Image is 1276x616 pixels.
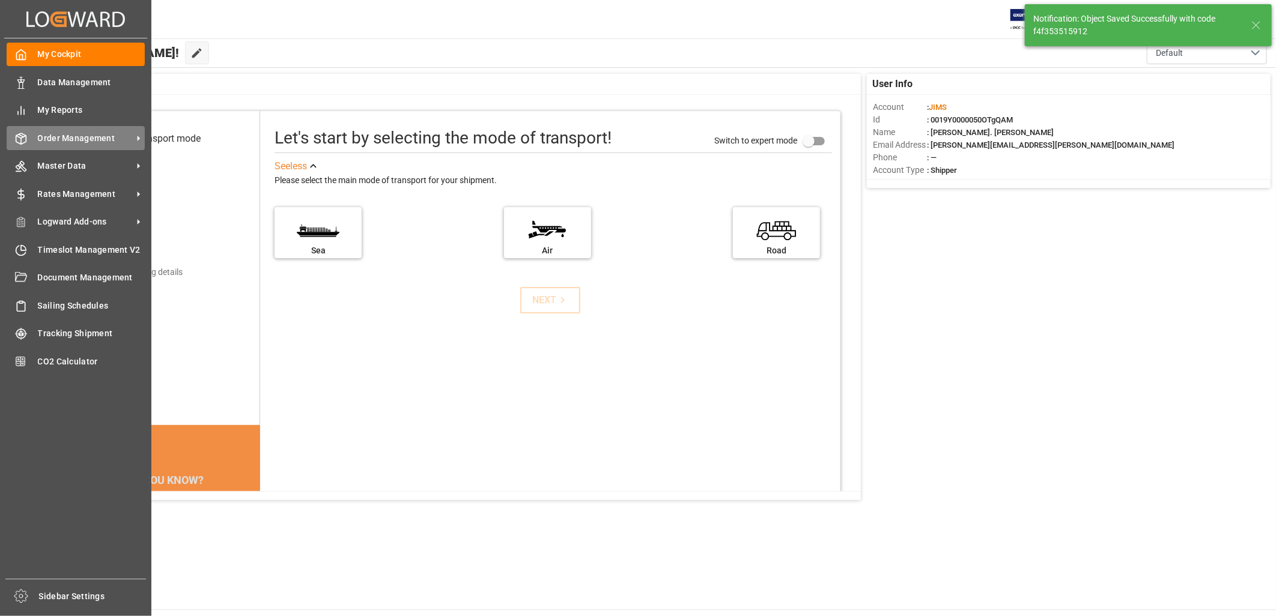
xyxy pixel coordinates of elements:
[1010,9,1052,30] img: Exertis%20JAM%20-%20Email%20Logo.jpg_1722504956.jpg
[38,48,145,61] span: My Cockpit
[38,188,133,201] span: Rates Management
[275,125,612,151] div: Let's start by selecting the mode of transport!
[927,166,957,175] span: : Shipper
[38,244,145,256] span: Timeslot Management V2
[1033,13,1240,38] div: Notification: Object Saved Successfully with code f4f353515912
[7,98,145,122] a: My Reports
[532,293,569,307] div: NEXT
[50,41,179,64] span: Hello [PERSON_NAME]!
[873,113,927,126] span: Id
[38,160,133,172] span: Master Data
[873,77,913,91] span: User Info
[714,136,797,145] span: Switch to expert mode
[873,139,927,151] span: Email Address
[38,76,145,89] span: Data Management
[281,244,356,257] div: Sea
[39,590,147,603] span: Sidebar Settings
[520,287,580,313] button: NEXT
[38,132,133,145] span: Order Management
[7,238,145,261] a: Timeslot Management V2
[38,355,145,368] span: CO2 Calculator
[927,115,1013,124] span: : 0019Y0000050OTgQAM
[7,70,145,94] a: Data Management
[38,271,145,284] span: Document Management
[275,174,831,188] div: Please select the main mode of transport for your shipment.
[38,216,133,228] span: Logward Add-ons
[873,164,927,177] span: Account Type
[927,140,1174,149] span: : [PERSON_NAME][EMAIL_ADDRESS][PERSON_NAME][DOMAIN_NAME]
[67,467,261,492] div: DID YOU KNOW?
[510,244,585,257] div: Air
[38,327,145,340] span: Tracking Shipment
[739,244,814,257] div: Road
[873,126,927,139] span: Name
[7,349,145,373] a: CO2 Calculator
[1147,41,1267,64] button: open menu
[108,266,183,279] div: Add shipping details
[7,294,145,317] a: Sailing Schedules
[927,128,1054,137] span: : [PERSON_NAME]. [PERSON_NAME]
[873,151,927,164] span: Phone
[7,266,145,289] a: Document Management
[275,159,307,174] div: See less
[38,104,145,116] span: My Reports
[38,300,145,312] span: Sailing Schedules
[108,131,201,146] div: Select transport mode
[873,101,927,113] span: Account
[929,103,947,112] span: JIMS
[927,153,937,162] span: : —
[7,322,145,345] a: Tracking Shipment
[927,103,947,112] span: :
[7,43,145,66] a: My Cockpit
[1156,47,1183,59] span: Default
